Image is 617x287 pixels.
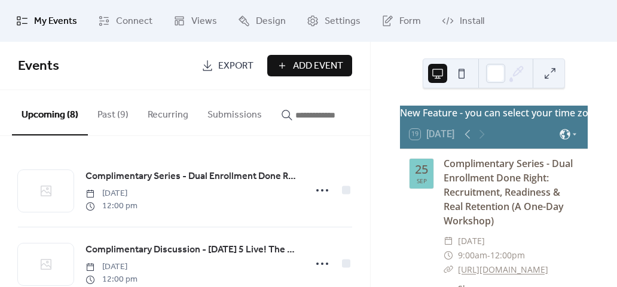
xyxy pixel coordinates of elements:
span: [DATE] [85,261,138,273]
span: Form [399,14,421,29]
span: [DATE] [458,234,485,248]
span: My Events [34,14,77,29]
span: Views [191,14,217,29]
a: My Events [7,5,86,37]
span: 12:00 pm [85,200,138,212]
div: New Feature - you can select your time zone [400,106,588,120]
a: [URL][DOMAIN_NAME] [458,264,548,275]
span: 9:00am [458,248,487,263]
a: Form [372,5,430,37]
button: Add Event [267,55,352,76]
span: [DATE] [85,187,138,200]
button: Upcoming (8) [12,90,88,135]
a: Install [433,5,493,37]
a: Complimentary Series - Dual Enrollment Done Right: Recruitment, Readiness & Real Retention (A One... [85,169,298,184]
a: Complimentary Discussion - [DATE] 5 Live! The Future Of Dual Enrollment: National Trends And What... [85,242,298,258]
a: Views [164,5,226,37]
a: Export [193,55,262,76]
span: Complimentary Series - Dual Enrollment Done Right: Recruitment, Readiness & Real Retention (A One... [85,169,298,184]
a: Design [229,5,295,37]
div: Sep [417,178,427,184]
span: Add Event [293,59,343,73]
a: Connect [89,5,161,37]
a: Complimentary Series - Dual Enrollment Done Right: Recruitment, Readiness & Real Retention (A One... [444,157,573,227]
button: Past (9) [88,90,138,134]
a: Settings [298,5,369,37]
span: 12:00pm [490,248,525,263]
span: 12:00 pm [85,273,138,286]
button: Recurring [138,90,198,134]
button: Submissions [198,90,271,134]
div: ​ [444,234,453,248]
div: ​ [444,263,453,277]
div: 25 [415,163,428,175]
span: Export [218,59,253,73]
span: Events [18,53,59,79]
span: - [487,248,490,263]
div: ​ [444,248,453,263]
span: Settings [325,14,361,29]
span: Connect [116,14,152,29]
span: Design [256,14,286,29]
span: Install [460,14,484,29]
